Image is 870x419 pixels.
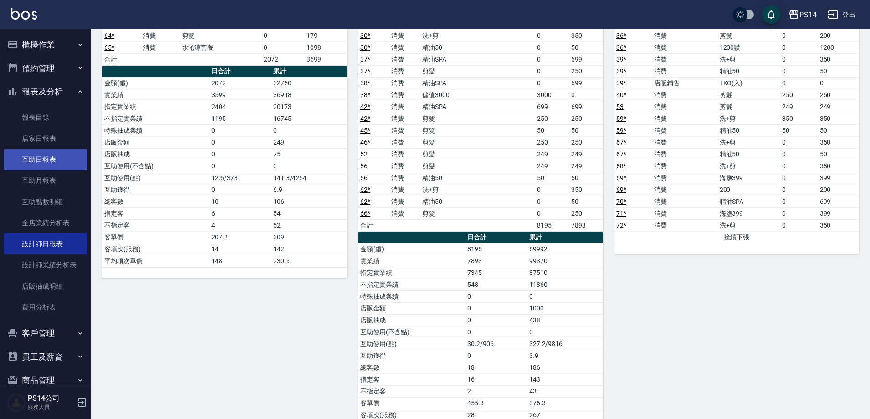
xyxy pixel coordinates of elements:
td: 249 [569,148,603,160]
table: a dense table [102,66,347,267]
td: 309 [271,231,347,243]
td: 剪髮 [420,136,535,148]
td: 不指定實業績 [102,113,209,124]
td: 洗+剪 [717,53,780,65]
td: 剪髮 [420,124,535,136]
td: 合計 [358,219,389,231]
td: 消費 [389,124,420,136]
td: 106 [271,196,347,207]
td: 互助獲得 [102,184,209,196]
td: 87510 [527,267,603,279]
td: 16 [465,373,527,385]
td: 200 [818,184,859,196]
td: 250 [818,89,859,101]
button: 報表及分析 [4,80,87,103]
td: 消費 [389,77,420,89]
td: 消費 [389,89,420,101]
div: PS14 [799,9,817,21]
td: 350 [818,136,859,148]
td: 消費 [652,172,717,184]
td: 洗+剪 [717,219,780,231]
td: 店販金額 [358,302,465,314]
td: 剪髮 [420,207,535,219]
td: 精油SPA [420,101,535,113]
td: 剪髮 [180,30,261,41]
td: 1098 [304,41,347,53]
td: 消費 [652,207,717,219]
td: 0 [535,207,569,219]
td: 200 [818,30,859,41]
td: 特殊抽成業績 [102,124,209,136]
td: 0 [261,30,304,41]
a: 52 [360,150,368,158]
td: 0 [535,196,569,207]
a: 店販抽成明細 [4,276,87,297]
td: 399 [818,172,859,184]
td: 洗+剪 [717,160,780,172]
button: 登出 [824,6,859,23]
td: 3.9 [527,350,603,362]
td: 50 [569,41,603,53]
td: 客單價 [358,397,465,409]
td: 0 [209,136,271,148]
td: 50 [818,65,859,77]
td: 精油50 [717,124,780,136]
td: 2 [465,385,527,397]
td: 消費 [389,160,420,172]
td: 精油50 [420,172,535,184]
td: 350 [818,160,859,172]
td: 指定客 [358,373,465,385]
td: 0 [535,77,569,89]
td: 店販抽成 [358,314,465,326]
td: 3599 [209,89,271,101]
td: 精油SPA [717,196,780,207]
td: 399 [818,207,859,219]
td: 0 [535,65,569,77]
td: 12.6/378 [209,172,271,184]
td: 洗+剪 [420,30,535,41]
button: 櫃檯作業 [4,33,87,57]
td: 0 [780,41,818,53]
td: 11860 [527,279,603,290]
a: 56 [360,174,368,181]
td: 0 [780,184,818,196]
td: 250 [569,207,603,219]
td: 消費 [389,184,420,196]
td: 消費 [141,41,179,53]
td: 6.9 [271,184,347,196]
td: 互助使用(不含點) [358,326,465,338]
p: 服務人員 [28,403,74,411]
td: 143 [527,373,603,385]
td: 50 [780,124,818,136]
td: 0 [780,53,818,65]
a: 全店業績分析表 [4,212,87,233]
td: 店販抽成 [102,148,209,160]
td: 99370 [527,255,603,267]
td: 350 [818,53,859,65]
td: 實業績 [102,89,209,101]
td: 洗+剪 [717,136,780,148]
td: 消費 [652,101,717,113]
td: 消費 [652,65,717,77]
td: 剪髮 [420,65,535,77]
td: 消費 [389,65,420,77]
td: 350 [780,113,818,124]
td: 消費 [652,41,717,53]
a: 店家日報表 [4,128,87,149]
td: 0 [465,326,527,338]
td: 0 [465,302,527,314]
td: 50 [535,124,569,136]
td: 消費 [652,219,717,231]
a: 設計師日報表 [4,233,87,254]
td: 0 [569,89,603,101]
td: 186 [527,362,603,373]
td: 0 [535,41,569,53]
td: 250 [569,65,603,77]
td: 1200護 [717,41,780,53]
td: 剪髮 [717,101,780,113]
td: 互助獲得 [358,350,465,362]
th: 日合計 [209,66,271,78]
td: 1200 [818,41,859,53]
td: 互助使用(不含點) [102,160,209,172]
td: TKO(入) [717,77,780,89]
